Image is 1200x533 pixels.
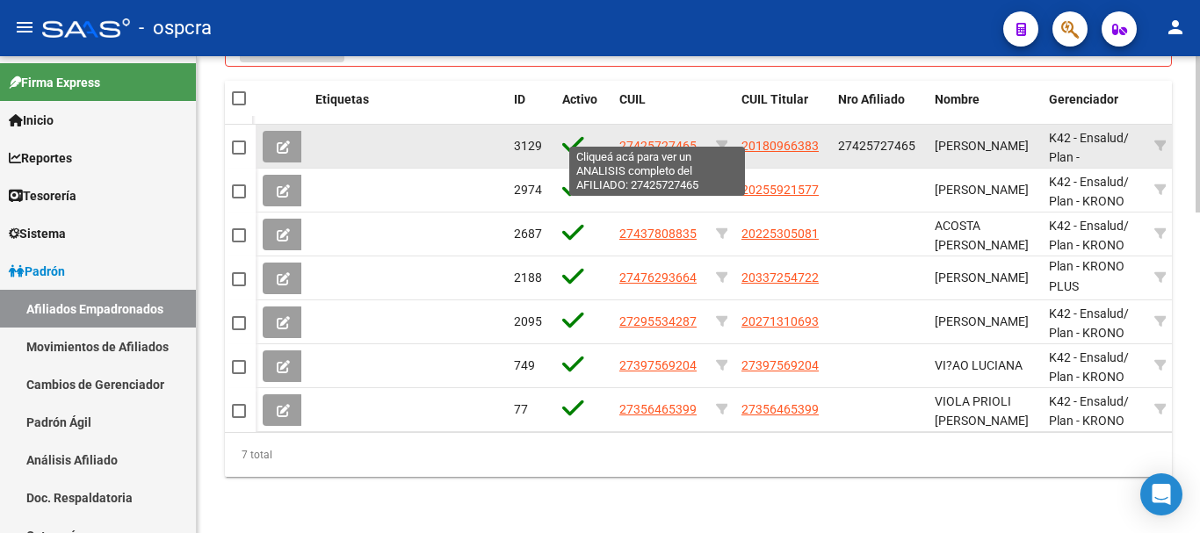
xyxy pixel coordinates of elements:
[1049,240,1129,294] span: / Plan - KRONO PLUS
[1049,131,1124,145] span: K42 - Ensalud
[514,358,535,372] span: 749
[838,139,915,153] span: 27425727465
[514,270,542,285] span: 2188
[14,17,35,38] mat-icon: menu
[935,394,1029,429] span: VIOLA PRIOLI [PERSON_NAME]
[741,402,819,416] span: 27356465399
[1049,306,1129,361] span: / Plan - KRONO PLUS
[935,358,1023,372] span: VI?AO LUCIANA
[741,183,819,197] span: 20255921577
[619,270,697,285] span: 27476293664
[741,92,808,106] span: CUIL Titular
[741,314,819,328] span: 20271310693
[514,402,528,416] span: 77
[1165,17,1186,38] mat-icon: person
[838,92,905,106] span: Nro Afiliado
[507,81,555,139] datatable-header-cell: ID
[619,227,697,241] span: 27437808835
[514,139,542,153] span: 3129
[619,358,697,372] span: 27397569204
[935,92,980,106] span: Nombre
[831,81,928,139] datatable-header-cell: Nro Afiliado
[935,183,1029,197] span: [PERSON_NAME]
[741,270,819,285] span: 20337254722
[935,314,1029,328] span: [PERSON_NAME]
[9,73,100,92] span: Firma Express
[1049,219,1129,273] span: / Plan - KRONO PLUS
[9,148,72,168] span: Reportes
[928,81,1042,139] datatable-header-cell: Nombre
[619,92,646,106] span: CUIL
[1049,394,1124,408] span: K42 - Ensalud
[514,227,542,241] span: 2687
[612,81,709,139] datatable-header-cell: CUIL
[1049,350,1124,364] span: K42 - Ensalud
[935,270,1029,285] span: [PERSON_NAME]
[514,183,542,197] span: 2974
[9,186,76,205] span: Tesorería
[1049,306,1124,321] span: K42 - Ensalud
[741,358,819,372] span: 27397569204
[514,92,525,106] span: ID
[734,81,831,139] datatable-header-cell: CUIL Titular
[9,262,65,281] span: Padrón
[308,81,507,139] datatable-header-cell: Etiquetas
[741,227,819,241] span: 20225305081
[9,111,54,130] span: Inicio
[1049,175,1129,229] span: / Plan - KRONO PLUS
[315,92,369,106] span: Etiquetas
[619,183,697,197] span: 27529140342
[619,314,697,328] span: 27295534287
[619,139,697,153] span: 27425727465
[9,224,66,243] span: Sistema
[1140,473,1182,515] div: Open Intercom Messenger
[1049,131,1129,185] span: / Plan - QUANTUM
[741,139,819,153] span: 20180966383
[1049,92,1118,106] span: Gerenciador
[935,139,1029,153] span: [PERSON_NAME]
[935,219,1029,253] span: ACOSTA [PERSON_NAME]
[139,9,212,47] span: - ospcra
[619,402,697,416] span: 27356465399
[1042,81,1147,139] datatable-header-cell: Gerenciador
[1049,350,1129,405] span: / Plan - KRONO PLUS
[1049,394,1129,449] span: / Plan - KRONO PLUS
[1049,175,1124,189] span: K42 - Ensalud
[555,81,612,139] datatable-header-cell: Activo
[225,433,1172,477] div: 7 total
[514,314,542,328] span: 2095
[1049,219,1124,233] span: K42 - Ensalud
[562,92,597,106] span: Activo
